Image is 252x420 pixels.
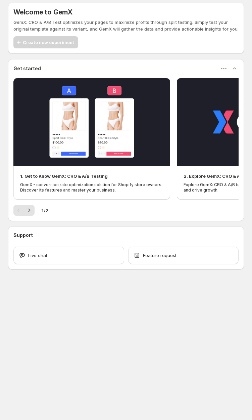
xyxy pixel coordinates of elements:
p: GemX - conversion rate optimization solution for Shopify store owners. Discover its features and ... [20,182,163,193]
span: Live chat [28,252,47,259]
h3: Support [13,232,33,239]
h5: Welcome to GemX [13,8,239,16]
button: Next [24,205,35,216]
h3: Get started [13,65,41,72]
h2: 1. Get to Know GemX: CRO & A/B Testing [20,173,108,179]
span: Feature request [143,252,177,259]
p: GemX: CRO & A/B Test optimizes your pages to maximize profits through split testing. Simply test ... [13,19,239,32]
span: 1 / 2 [41,207,48,214]
nav: Pagination [13,205,35,216]
button: Play video [13,78,170,166]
